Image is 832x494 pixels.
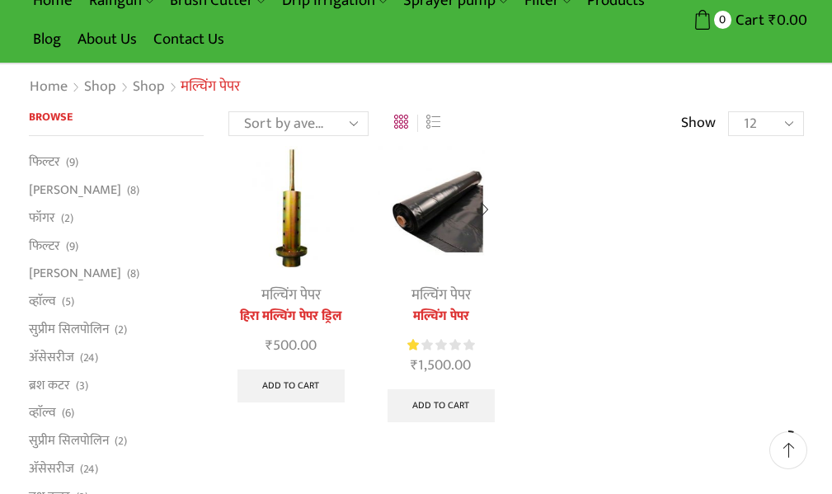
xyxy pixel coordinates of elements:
a: ब्रश कटर [29,371,70,399]
a: व्हाॅल्व [29,399,56,427]
select: Shop order [228,111,369,136]
span: Rated out of 5 [407,336,421,354]
a: Contact Us [145,20,233,59]
span: (9) [66,154,78,171]
span: (3) [76,378,88,394]
a: मल्चिंग पेपर [411,283,471,308]
a: व्हाॅल्व [29,288,56,316]
span: (6) [62,405,74,421]
a: About Us [69,20,145,59]
a: अ‍ॅसेसरीज [29,343,74,371]
a: अ‍ॅसेसरीज [29,454,74,482]
a: Add to cart: “हिरा मल्चिंग पेपर ड्रिल” [237,369,345,402]
h1: मल्चिंग पेपर [181,78,240,96]
span: ₹ [411,353,418,378]
span: (8) [127,266,139,282]
a: Home [29,77,68,98]
span: (5) [62,294,74,310]
span: (8) [127,182,139,199]
a: फिल्टर [29,153,60,176]
span: (9) [66,238,78,255]
span: (24) [80,350,98,366]
bdi: 1,500.00 [411,353,471,378]
a: [PERSON_NAME] [29,176,121,205]
a: मल्चिंग पेपर [261,283,321,308]
a: Shop [83,77,117,98]
span: 0 [714,11,731,28]
span: ₹ [769,7,777,33]
img: Mulching Paper [378,146,504,271]
nav: Breadcrumb [29,77,240,98]
span: (2) [61,210,73,227]
div: Rated 1.00 out of 5 [407,336,474,354]
a: 0 Cart ₹0.00 [698,5,807,35]
a: Add to cart: “मल्चिंग पेपर” [388,389,496,422]
a: फिल्टर [29,232,60,260]
bdi: 500.00 [266,333,317,358]
a: Blog [25,20,69,59]
a: मल्चिंग पेपर [378,307,504,327]
span: ₹ [266,333,273,358]
a: हिरा मल्चिंग पेपर ड्रिल [228,307,354,327]
span: Show [681,113,716,134]
img: Mulching Paper Hole [228,146,354,271]
span: Cart [731,9,764,31]
a: सुप्रीम सिलपोलिन [29,315,109,343]
bdi: 0.00 [769,7,807,33]
span: (24) [80,461,98,478]
a: सुप्रीम सिलपोलिन [29,427,109,455]
span: Browse [29,107,73,126]
a: Shop [132,77,166,98]
a: फॉगर [29,204,55,232]
span: (2) [115,433,127,449]
a: [PERSON_NAME] [29,260,121,288]
span: (2) [115,322,127,338]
